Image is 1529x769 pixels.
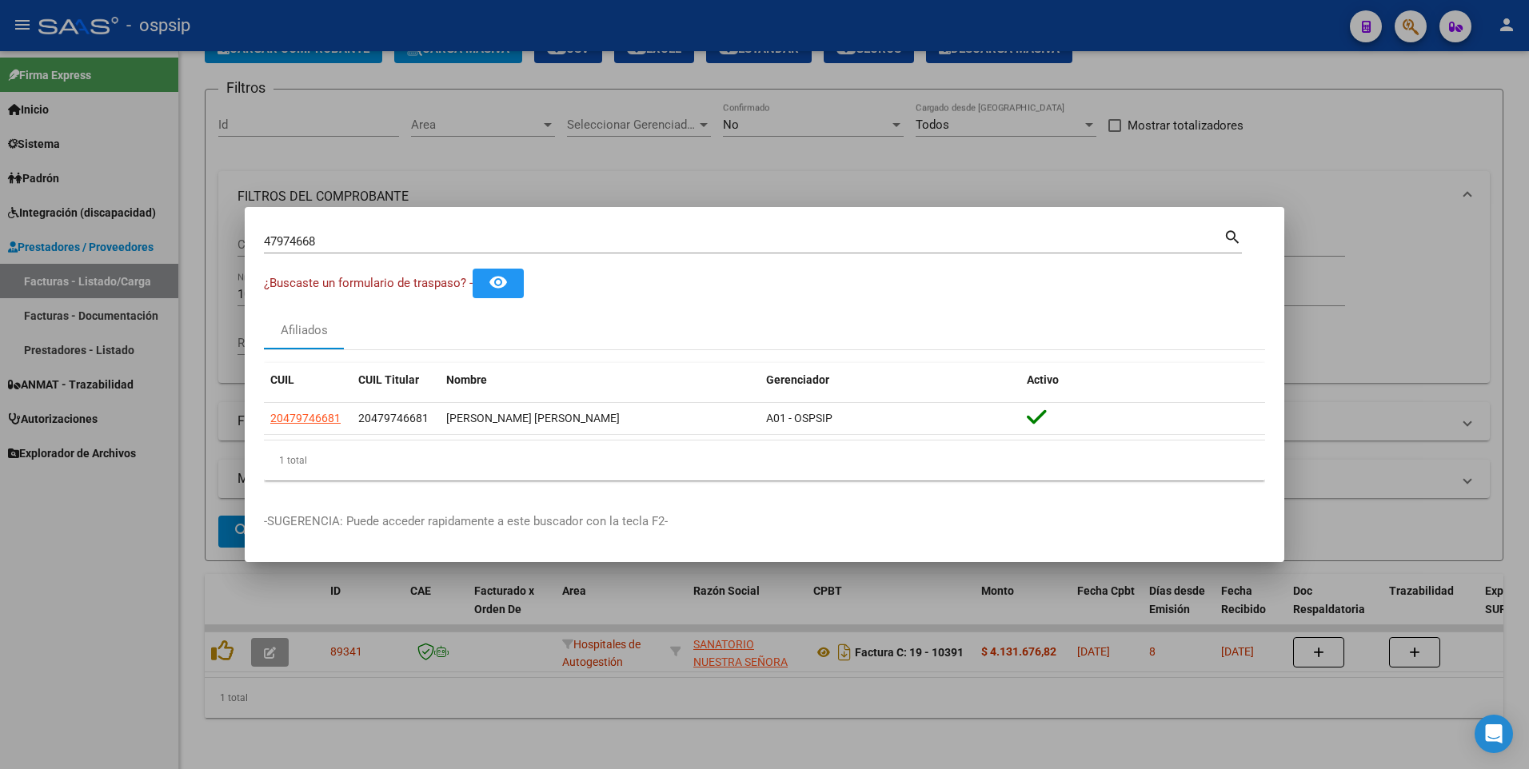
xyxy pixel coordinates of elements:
[760,363,1020,397] datatable-header-cell: Gerenciador
[358,412,429,424] span: 20479746681
[766,373,829,386] span: Gerenciador
[446,409,753,428] div: [PERSON_NAME] [PERSON_NAME]
[264,276,473,290] span: ¿Buscaste un formulario de traspaso? -
[489,273,508,292] mat-icon: remove_red_eye
[281,321,328,340] div: Afiliados
[264,512,1265,531] p: -SUGERENCIA: Puede acceder rapidamente a este buscador con la tecla F2-
[1027,373,1059,386] span: Activo
[264,440,1265,480] div: 1 total
[1475,715,1513,753] div: Open Intercom Messenger
[446,373,487,386] span: Nombre
[1224,226,1242,245] mat-icon: search
[440,363,760,397] datatable-header-cell: Nombre
[270,412,341,424] span: 20479746681
[352,363,440,397] datatable-header-cell: CUIL Titular
[766,412,832,424] span: A01 - OSPSIP
[1020,363,1265,397] datatable-header-cell: Activo
[358,373,419,386] span: CUIL Titular
[264,363,352,397] datatable-header-cell: CUIL
[270,373,294,386] span: CUIL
